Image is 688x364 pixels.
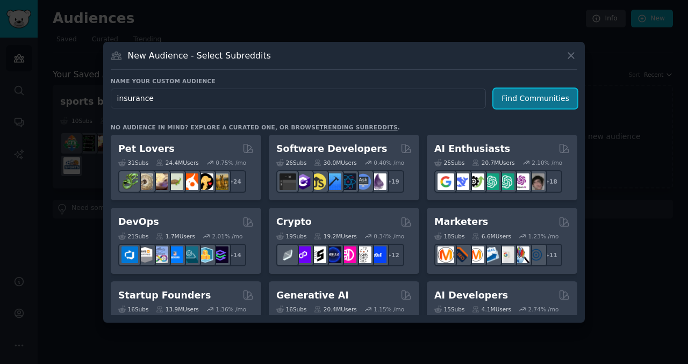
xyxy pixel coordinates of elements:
div: 2.01 % /mo [212,232,243,240]
div: 0.75 % /mo [216,159,246,166]
img: content_marketing [438,246,454,263]
img: defiblockchain [340,246,356,263]
img: ethstaker [310,246,326,263]
div: 24.4M Users [156,159,198,166]
div: 1.36 % /mo [216,305,246,313]
img: googleads [498,246,514,263]
h2: Startup Founders [118,289,211,302]
img: learnjavascript [310,173,326,190]
div: No audience in mind? Explore a curated one, or browse . [111,123,400,131]
img: GoogleGeminiAI [438,173,454,190]
img: defi_ [370,246,386,263]
h2: Generative AI [276,289,349,302]
img: csharp [295,173,311,190]
img: 0xPolygon [295,246,311,263]
div: 21 Sub s [118,232,148,240]
img: bigseo [453,246,469,263]
div: + 12 [382,244,404,266]
img: leopardgeckos [152,173,168,190]
img: PetAdvice [197,173,213,190]
a: trending subreddits [319,124,397,130]
h2: Pet Lovers [118,142,175,156]
img: MarketingResearch [513,246,529,263]
div: 4.1M Users [472,305,511,313]
div: 18 Sub s [434,232,464,240]
img: software [279,173,296,190]
div: 13.9M Users [156,305,198,313]
h3: Name your custom audience [111,77,577,85]
img: chatgpt_prompts_ [498,173,514,190]
img: OnlineMarketing [528,246,544,263]
h2: AI Developers [434,289,508,302]
img: Emailmarketing [483,246,499,263]
div: + 11 [540,244,562,266]
img: DeepSeek [453,173,469,190]
img: AskComputerScience [355,173,371,190]
img: ethfinance [279,246,296,263]
img: aws_cdk [197,246,213,263]
img: web3 [325,246,341,263]
div: 1.15 % /mo [374,305,404,313]
img: AItoolsCatalog [468,173,484,190]
img: Docker_DevOps [152,246,168,263]
h2: Marketers [434,215,488,229]
div: 15 Sub s [434,305,464,313]
img: chatgpt_promptDesign [483,173,499,190]
h2: AI Enthusiasts [434,142,510,156]
div: 6.6M Users [472,232,511,240]
div: + 24 [224,170,246,193]
div: 2.74 % /mo [528,305,559,313]
img: AWS_Certified_Experts [137,246,153,263]
div: 20.4M Users [314,305,356,313]
h2: Software Developers [276,142,387,156]
img: iOSProgramming [325,173,341,190]
div: 19 Sub s [276,232,306,240]
img: platformengineering [182,246,198,263]
div: 16 Sub s [276,305,306,313]
div: 26 Sub s [276,159,306,166]
h2: Crypto [276,215,312,229]
img: herpetology [121,173,138,190]
div: 0.34 % /mo [374,232,404,240]
img: ArtificalIntelligence [528,173,544,190]
input: Pick a short name, like "Digital Marketers" or "Movie-Goers" [111,89,486,108]
img: turtle [167,173,183,190]
img: reactnative [340,173,356,190]
img: PlatformEngineers [212,246,228,263]
div: 1.23 % /mo [528,232,559,240]
h2: DevOps [118,215,159,229]
div: 16 Sub s [118,305,148,313]
img: dogbreed [212,173,228,190]
div: + 14 [224,244,246,266]
div: 30.0M Users [314,159,356,166]
img: azuredevops [121,246,138,263]
div: 20.7M Users [472,159,514,166]
div: 0.40 % /mo [374,159,404,166]
div: 2.10 % /mo [532,159,562,166]
div: 25 Sub s [434,159,464,166]
img: OpenAIDev [513,173,529,190]
div: + 18 [540,170,562,193]
button: Find Communities [493,89,577,108]
img: elixir [370,173,386,190]
img: AskMarketing [468,246,484,263]
img: DevOpsLinks [167,246,183,263]
div: 31 Sub s [118,159,148,166]
div: 1.7M Users [156,232,195,240]
div: + 19 [382,170,404,193]
div: 19.2M Users [314,232,356,240]
img: CryptoNews [355,246,371,263]
img: ballpython [137,173,153,190]
img: cockatiel [182,173,198,190]
h3: New Audience - Select Subreddits [128,50,271,61]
